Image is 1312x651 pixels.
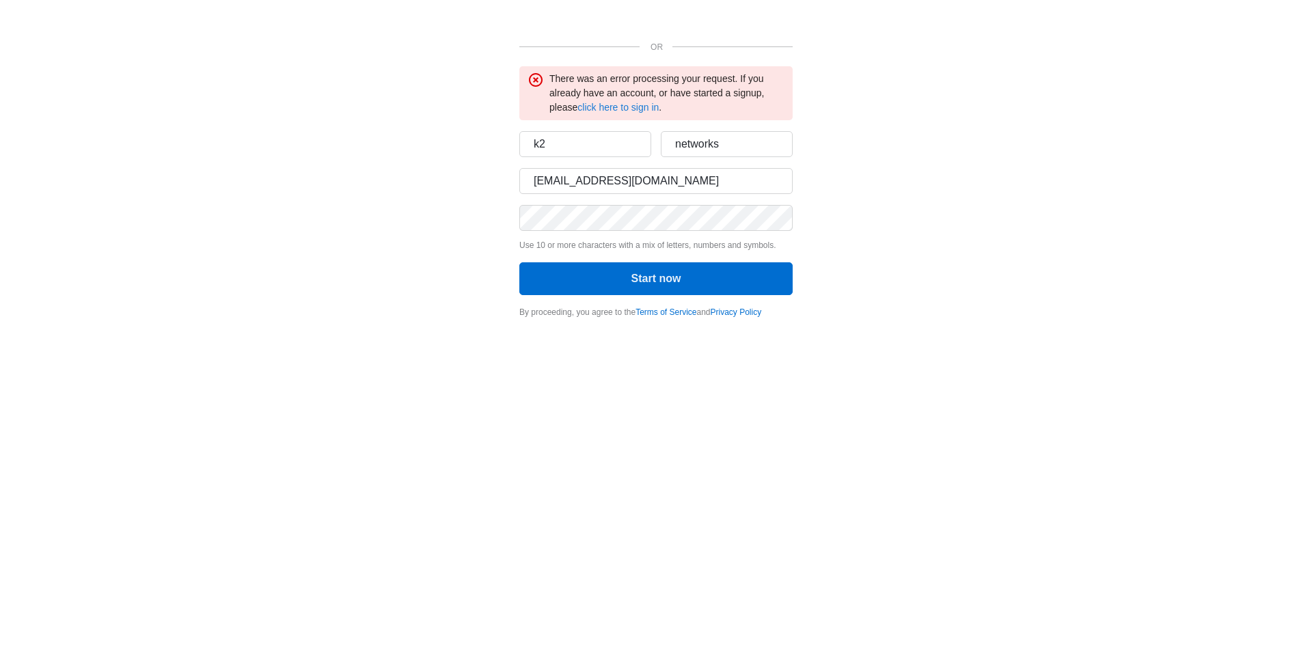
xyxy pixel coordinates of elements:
a: Privacy Policy [711,307,762,317]
button: Start now [519,262,793,295]
input: First name [519,131,651,157]
div: By proceeding, you agree to the and [519,306,793,318]
p: OR [651,41,656,53]
p: Use 10 or more characters with a mix of letters, numbers and symbols. [519,239,793,251]
input: Email [519,168,793,194]
input: Last name [661,131,793,157]
div: There was an error processing your request. If you already have an account, or have started a sig... [549,72,784,115]
a: Terms of Service [635,307,696,317]
a: click here to sign in [577,102,659,113]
